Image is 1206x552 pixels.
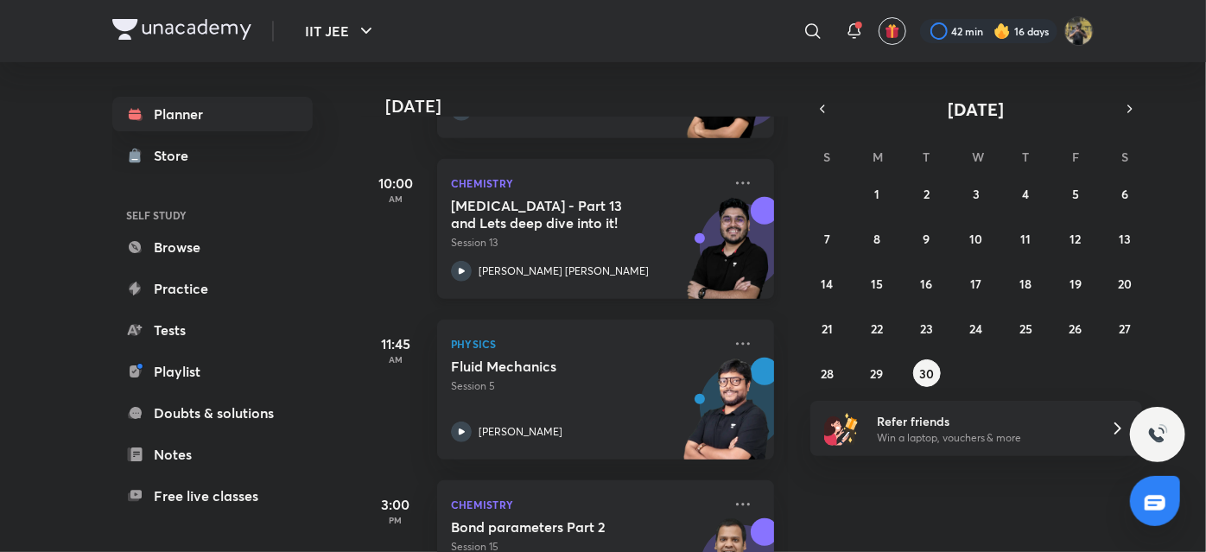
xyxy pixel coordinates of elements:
abbr: September 26, 2025 [1069,320,1082,337]
p: Win a laptop, vouchers & more [877,430,1089,446]
abbr: September 12, 2025 [1070,231,1081,247]
h4: [DATE] [385,96,791,117]
a: Store [112,138,313,173]
h5: 3:00 [361,494,430,515]
abbr: September 1, 2025 [874,186,879,202]
abbr: September 30, 2025 [919,365,934,382]
img: unacademy [679,358,774,477]
h5: Hydrocarbons - Part 13 and Lets deep dive into it! [451,197,666,232]
button: September 12, 2025 [1062,225,1089,252]
h5: Fluid Mechanics [451,358,666,375]
a: Planner [112,97,313,131]
button: September 26, 2025 [1062,314,1089,342]
button: September 9, 2025 [913,225,941,252]
button: avatar [879,17,906,45]
abbr: September 16, 2025 [921,276,933,292]
a: Doubts & solutions [112,396,313,430]
button: September 18, 2025 [1012,270,1039,297]
abbr: September 2, 2025 [924,186,930,202]
button: September 29, 2025 [863,359,891,387]
button: September 5, 2025 [1062,180,1089,207]
abbr: Monday [873,149,883,165]
abbr: September 15, 2025 [871,276,883,292]
span: [DATE] [949,98,1005,121]
h5: 11:45 [361,333,430,354]
button: September 23, 2025 [913,314,941,342]
a: Playlist [112,354,313,389]
abbr: Wednesday [972,149,984,165]
abbr: September 6, 2025 [1121,186,1128,202]
button: September 14, 2025 [814,270,841,297]
button: September 21, 2025 [814,314,841,342]
abbr: Sunday [824,149,831,165]
abbr: September 17, 2025 [970,276,981,292]
h5: 10:00 [361,173,430,194]
button: September 28, 2025 [814,359,841,387]
a: Tests [112,313,313,347]
abbr: September 25, 2025 [1019,320,1032,337]
abbr: September 21, 2025 [822,320,833,337]
button: IIT JEE [295,14,387,48]
button: September 27, 2025 [1111,314,1139,342]
img: streak [993,22,1011,40]
abbr: September 14, 2025 [822,276,834,292]
img: KRISH JINDAL [1064,16,1094,46]
abbr: September 10, 2025 [969,231,982,247]
abbr: September 7, 2025 [824,231,830,247]
button: September 11, 2025 [1012,225,1039,252]
button: September 30, 2025 [913,359,941,387]
abbr: September 3, 2025 [973,186,980,202]
button: September 4, 2025 [1012,180,1039,207]
abbr: September 24, 2025 [969,320,982,337]
h5: Bond parameters Part 2 [451,518,666,536]
a: Browse [112,230,313,264]
p: Chemistry [451,173,722,194]
button: September 17, 2025 [962,270,990,297]
button: September 24, 2025 [962,314,990,342]
img: ttu [1147,424,1168,445]
p: AM [361,354,430,365]
p: Session 13 [451,235,722,251]
abbr: Thursday [1022,149,1029,165]
abbr: September 22, 2025 [871,320,883,337]
button: September 8, 2025 [863,225,891,252]
img: avatar [885,23,900,39]
abbr: September 9, 2025 [924,231,930,247]
abbr: September 8, 2025 [873,231,880,247]
button: [DATE] [835,97,1118,121]
button: September 22, 2025 [863,314,891,342]
abbr: September 13, 2025 [1119,231,1131,247]
abbr: September 23, 2025 [920,320,933,337]
p: [PERSON_NAME] [479,424,562,440]
abbr: Saturday [1121,149,1128,165]
button: September 13, 2025 [1111,225,1139,252]
div: Store [154,145,199,166]
a: Practice [112,271,313,306]
abbr: Friday [1072,149,1079,165]
img: Company Logo [112,19,251,40]
p: PM [361,515,430,525]
button: September 6, 2025 [1111,180,1139,207]
h6: Refer friends [877,412,1089,430]
button: September 16, 2025 [913,270,941,297]
h6: SELF STUDY [112,200,313,230]
button: September 1, 2025 [863,180,891,207]
img: referral [824,411,859,446]
p: Chemistry [451,494,722,515]
abbr: September 27, 2025 [1119,320,1131,337]
button: September 3, 2025 [962,180,990,207]
abbr: Tuesday [924,149,930,165]
button: September 7, 2025 [814,225,841,252]
button: September 15, 2025 [863,270,891,297]
button: September 2, 2025 [913,180,941,207]
p: AM [361,194,430,204]
abbr: September 29, 2025 [871,365,884,382]
button: September 25, 2025 [1012,314,1039,342]
a: Free live classes [112,479,313,513]
button: September 10, 2025 [962,225,990,252]
a: Notes [112,437,313,472]
button: September 20, 2025 [1111,270,1139,297]
button: September 19, 2025 [1062,270,1089,297]
img: unacademy [679,197,774,316]
abbr: September 19, 2025 [1070,276,1082,292]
